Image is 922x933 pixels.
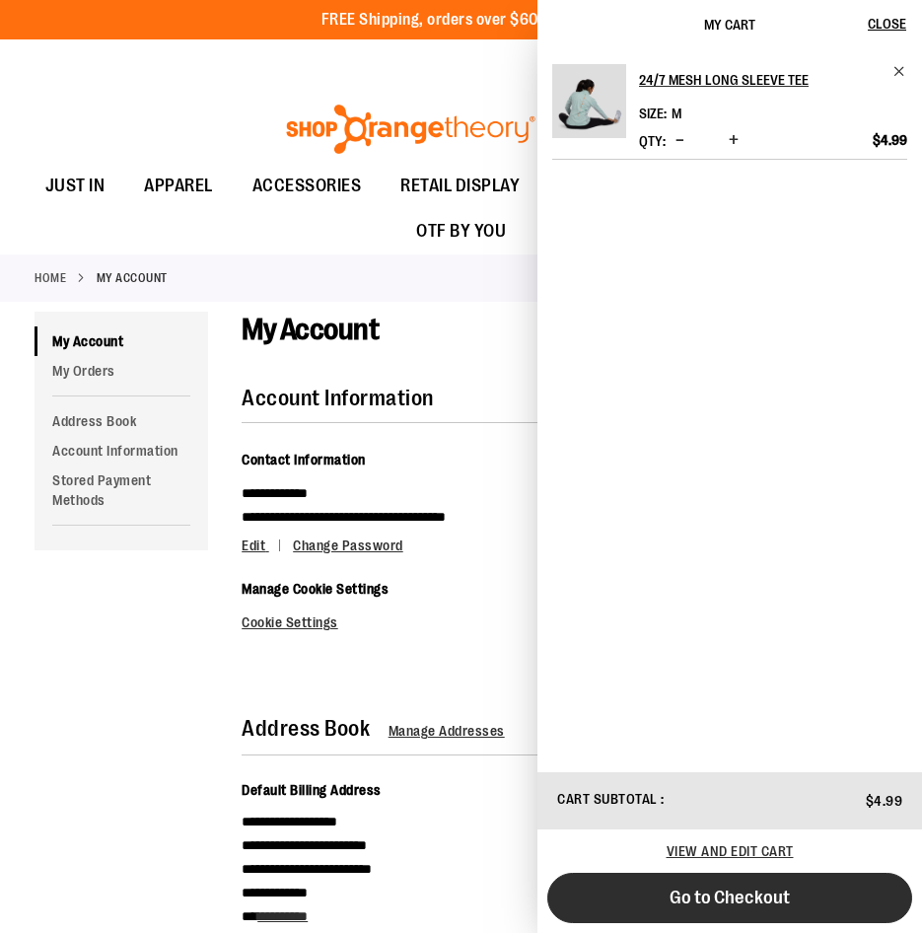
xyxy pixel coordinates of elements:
span: My Cart [704,17,755,33]
span: Edit [242,538,265,553]
label: Qty [639,133,666,149]
a: Cookie Settings [242,614,338,630]
span: APPAREL [144,164,213,208]
span: Close [868,16,906,32]
a: Manage Addresses [389,723,505,739]
strong: Account Information [242,386,434,410]
a: Stored Payment Methods [35,466,208,515]
li: Product [552,64,907,160]
img: Shop Orangetheory [283,105,538,154]
a: My Orders [35,356,208,386]
p: FREE Shipping, orders over $600. [321,9,602,32]
a: Account Information [35,436,208,466]
span: RETAIL DISPLAY [400,164,520,208]
span: Manage Cookie Settings [242,581,389,597]
a: Remove item [892,64,907,79]
a: Change Password [293,538,403,553]
strong: Address Book [242,716,370,741]
button: Go to Checkout [547,873,912,923]
strong: My Account [97,269,168,287]
button: Increase product quantity [724,131,744,151]
a: Edit [242,538,290,553]
span: My Account [242,313,379,346]
a: Address Book [35,406,208,436]
button: Decrease product quantity [671,131,689,151]
a: 24/7 Mesh Long Sleeve Tee [552,64,626,151]
a: Home [35,269,66,287]
a: View and edit cart [667,843,794,859]
a: 24/7 Mesh Long Sleeve Tee [639,64,907,96]
span: Contact Information [242,452,366,467]
span: Default Billing Address [242,782,382,798]
span: $4.99 [873,131,907,149]
span: $4.99 [866,793,903,809]
span: OTF BY YOU [416,209,506,253]
span: Cart Subtotal [557,791,658,807]
a: My Account [35,326,208,356]
dt: Size [639,106,667,121]
span: JUST IN [45,164,106,208]
span: M [672,106,681,121]
h2: 24/7 Mesh Long Sleeve Tee [639,64,881,96]
img: 24/7 Mesh Long Sleeve Tee [552,64,626,138]
span: ACCESSORIES [252,164,362,208]
span: Go to Checkout [670,887,790,908]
